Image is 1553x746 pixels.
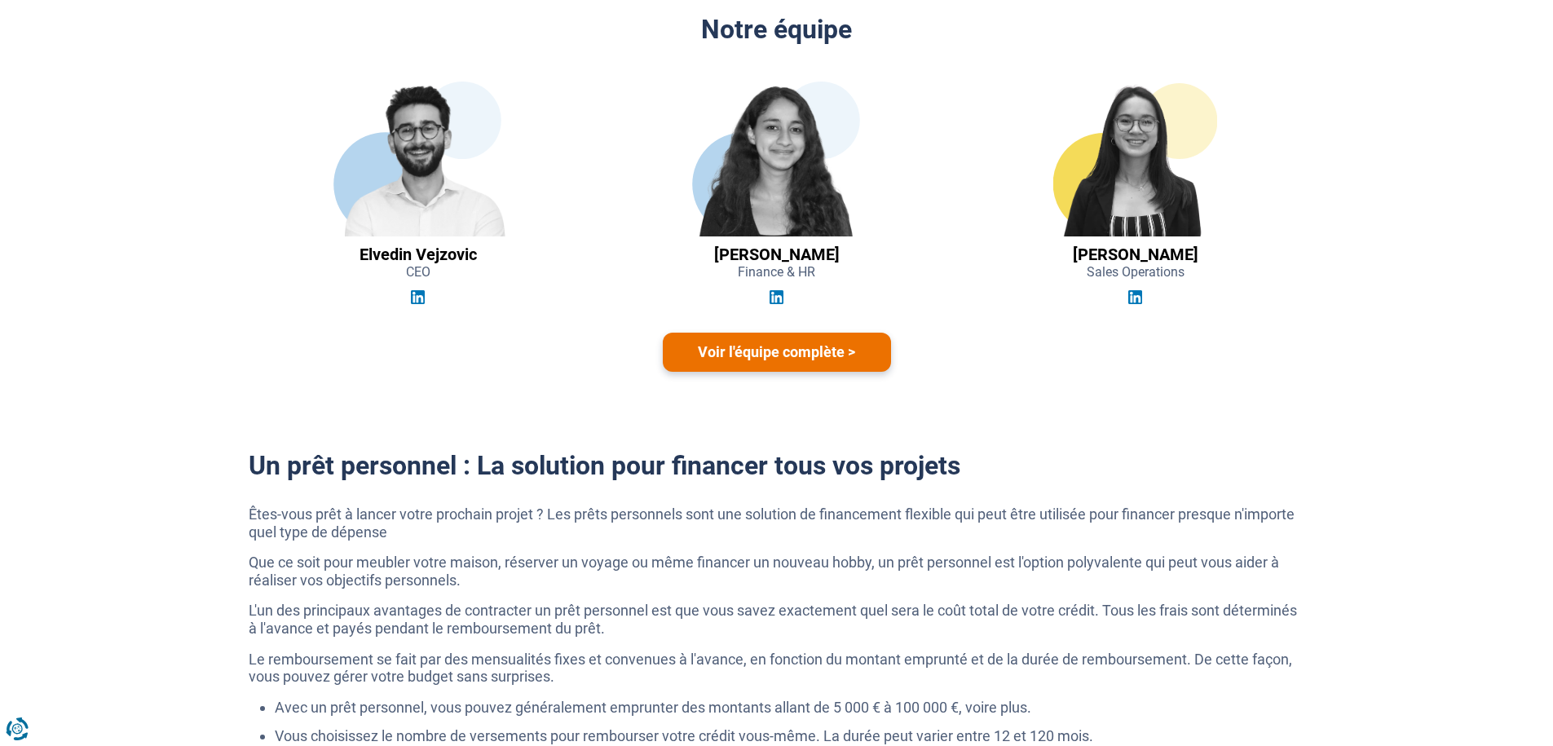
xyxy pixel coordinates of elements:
[249,602,1305,637] p: L'un des principaux avantages de contracter un prêt personnel est que vous savez exactement quel ...
[249,450,1305,481] h2: Un prêt personnel : La solution pour financer tous vos projets
[673,82,880,236] img: Jihane El Khyari
[663,333,891,372] a: Voir l'équipe complète >
[738,264,815,280] span: Finance & HR
[1073,245,1198,264] h3: [PERSON_NAME]
[249,505,1305,541] p: Êtes-vous prêt à lancer votre prochain projet ? Les prêts personnels sont une solution de finance...
[1053,82,1216,236] img: Audrey De Tremerie
[249,651,1305,686] p: Le remboursement se fait par des mensualités fixes et convenues à l'avance, en fonction du montan...
[1087,264,1185,280] span: Sales Operations
[275,699,1305,717] li: Avec un prêt personnel, vous pouvez généralement emprunter des montants allant de 5 000 € à 100 0...
[249,14,1305,45] h2: Notre équipe
[714,245,840,264] h3: [PERSON_NAME]
[411,290,425,304] img: Linkedin Elvedin Vejzovic
[360,245,477,264] h3: Elvedin Vejzovic
[313,82,522,236] img: Elvedin Vejzovic
[249,554,1305,589] p: Que ce soit pour meubler votre maison, réserver un voyage ou même financer un nouveau hobby, un p...
[406,264,430,280] span: CEO
[770,290,783,304] img: Linkedin Jihane El Khyari
[275,727,1305,745] li: Vous choisissez le nombre de versements pour rembourser votre crédit vous-même. La durée peut var...
[1128,290,1142,304] img: Linkedin Audrey De Tremerie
